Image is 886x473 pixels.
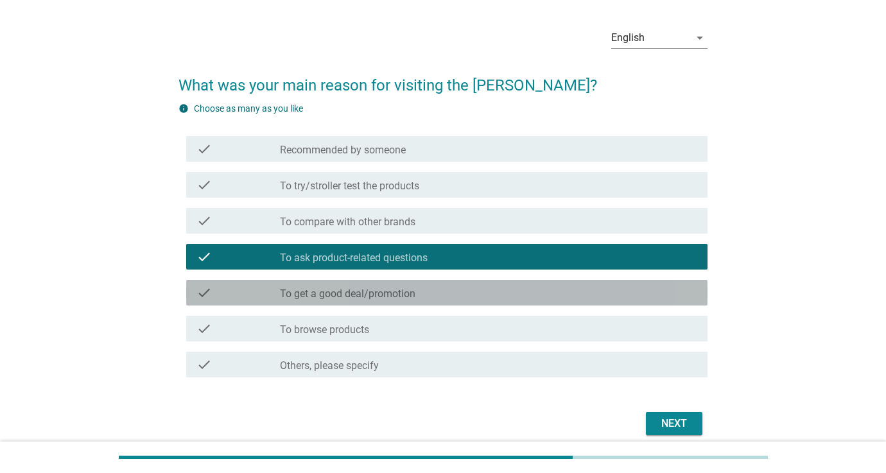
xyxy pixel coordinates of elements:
button: Next [646,412,702,435]
i: check [196,177,212,193]
label: Recommended by someone [280,144,406,157]
label: To compare with other brands [280,216,415,228]
label: To ask product-related questions [280,252,428,264]
i: info [178,103,189,114]
label: Others, please specify [280,359,379,372]
i: check [196,249,212,264]
i: check [196,141,212,157]
h2: What was your main reason for visiting the [PERSON_NAME]? [178,61,708,97]
label: To try/stroller test the products [280,180,419,193]
i: arrow_drop_down [692,30,708,46]
i: check [196,357,212,372]
div: English [611,32,645,44]
i: check [196,285,212,300]
label: Choose as many as you like [194,103,303,114]
label: To browse products [280,323,369,336]
i: check [196,213,212,228]
div: Next [656,416,692,431]
i: check [196,321,212,336]
label: To get a good deal/promotion [280,288,415,300]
